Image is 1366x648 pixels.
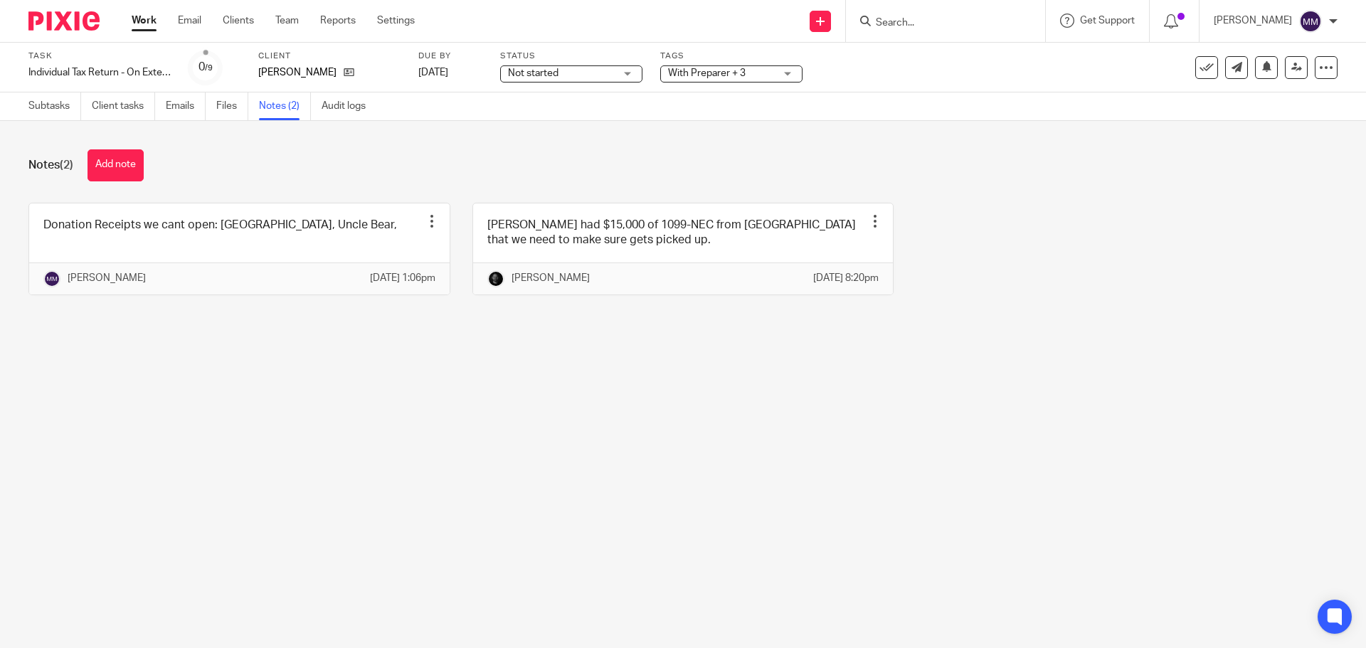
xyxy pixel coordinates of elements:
a: Email [178,14,201,28]
img: Chris.jpg [487,270,504,287]
a: Notes (2) [259,92,311,120]
a: Client tasks [92,92,155,120]
a: Audit logs [322,92,376,120]
span: With Preparer + 3 [668,68,746,78]
button: Add note [88,149,144,181]
div: 0 [198,59,213,75]
span: [DATE] [418,68,448,78]
a: Subtasks [28,92,81,120]
p: [PERSON_NAME] [258,65,337,80]
p: [DATE] 8:20pm [813,271,879,285]
a: Settings [377,14,415,28]
p: [PERSON_NAME] [512,271,590,285]
label: Status [500,51,642,62]
span: Get Support [1080,16,1135,26]
a: Clients [223,14,254,28]
img: svg%3E [1299,10,1322,33]
a: Emails [166,92,206,120]
a: Team [275,14,299,28]
a: Files [216,92,248,120]
input: Search [874,17,1002,30]
label: Client [258,51,401,62]
small: /9 [205,64,213,72]
a: Reports [320,14,356,28]
label: Task [28,51,171,62]
img: Pixie [28,11,100,31]
div: Individual Tax Return - On Extension [28,65,171,80]
p: [PERSON_NAME] [1214,14,1292,28]
p: [DATE] 1:06pm [370,271,435,285]
p: [PERSON_NAME] [68,271,146,285]
img: svg%3E [43,270,60,287]
span: (2) [60,159,73,171]
a: Work [132,14,157,28]
h1: Notes [28,158,73,173]
label: Due by [418,51,482,62]
label: Tags [660,51,803,62]
span: Not started [508,68,558,78]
